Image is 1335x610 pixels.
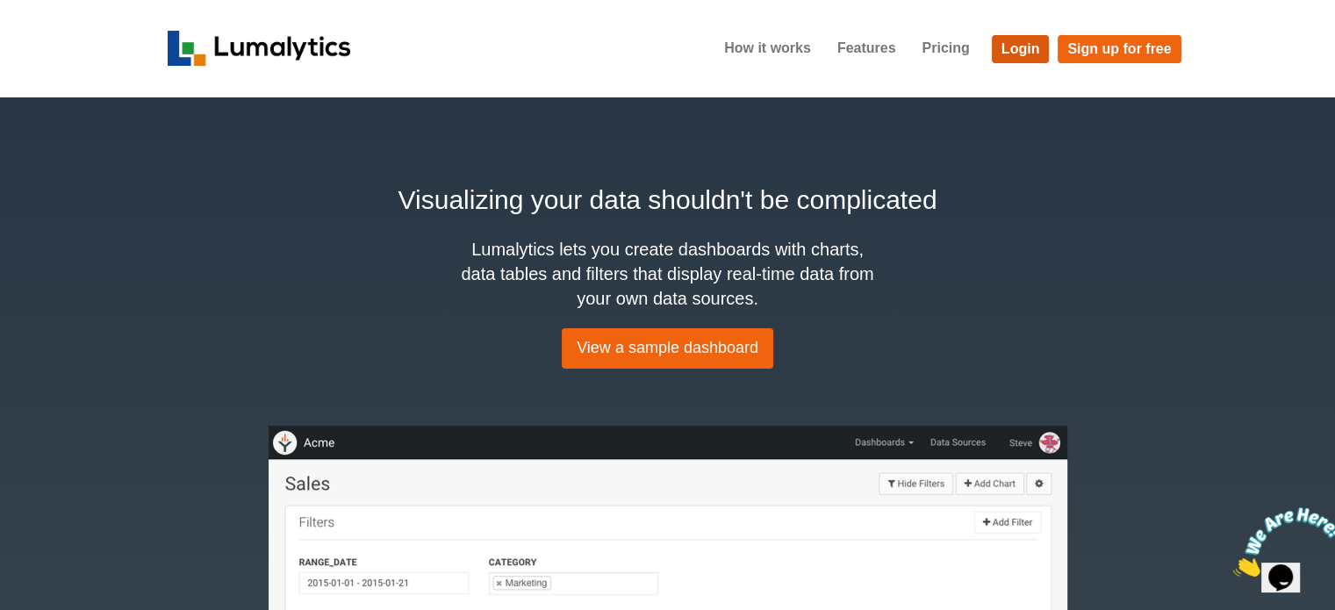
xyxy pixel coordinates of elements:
img: logo_v2-f34f87db3d4d9f5311d6c47995059ad6168825a3e1eb260e01c8041e89355404.png [168,31,351,66]
img: Chat attention grabber [7,7,116,76]
a: Login [992,35,1050,63]
a: Features [824,26,909,70]
a: Sign up for free [1058,35,1181,63]
iframe: chat widget [1226,500,1335,584]
a: How it works [711,26,824,70]
h4: Lumalytics lets you create dashboards with charts, data tables and filters that display real-time... [457,237,879,311]
a: View a sample dashboard [562,328,773,369]
h2: Visualizing your data shouldn't be complicated [168,180,1168,219]
a: Pricing [908,26,982,70]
